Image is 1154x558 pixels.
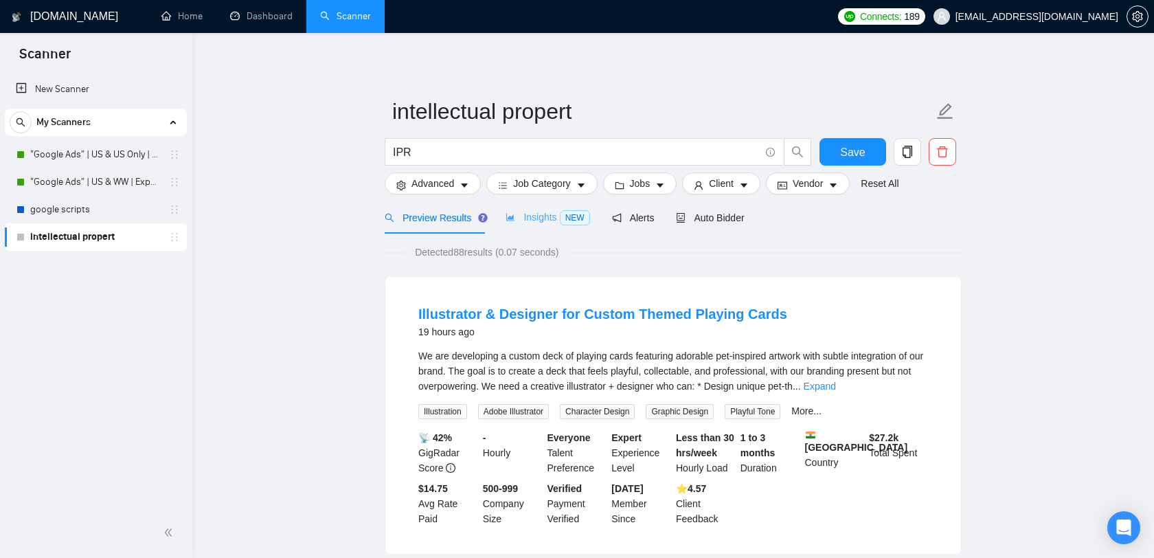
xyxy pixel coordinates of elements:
div: Country [802,430,867,476]
a: New Scanner [16,76,176,103]
div: 19 hours ago [418,324,787,340]
a: Illustrator & Designer for Custom Themed Playing Cards [418,306,787,322]
span: copy [894,146,920,158]
span: Graphic Design [646,404,714,419]
span: notification [612,213,622,223]
span: 189 [904,9,919,24]
div: Company Size [480,481,545,526]
span: folder [615,180,624,190]
b: $ 27.2k [869,432,898,443]
button: search [784,138,811,166]
button: copy [894,138,921,166]
li: New Scanner [5,76,187,103]
b: [GEOGRAPHIC_DATA] [805,430,908,453]
b: 500-999 [483,483,518,494]
img: upwork-logo.png [844,11,855,22]
button: setting [1127,5,1149,27]
span: holder [169,149,180,160]
button: idcardVendorcaret-down [766,172,850,194]
button: settingAdvancedcaret-down [385,172,481,194]
span: Connects: [860,9,901,24]
span: ... [793,381,801,392]
span: idcard [778,180,787,190]
span: info-circle [766,148,775,157]
b: - [483,432,486,443]
div: Payment Verified [545,481,609,526]
button: barsJob Categorycaret-down [486,172,597,194]
span: Auto Bidder [676,212,744,223]
img: 🇮🇳 [806,430,815,440]
span: delete [929,146,955,158]
a: homeHome [161,10,203,22]
a: intellectual propert [30,223,161,251]
span: search [10,118,31,127]
span: caret-down [739,180,749,190]
span: area-chart [506,212,515,222]
b: ⭐️ 4.57 [676,483,706,494]
b: Less than 30 hrs/week [676,432,734,458]
b: 1 to 3 months [740,432,776,458]
img: logo [12,6,21,28]
span: Advanced [411,176,454,191]
a: "Google Ads" | US & WW | Expert [30,168,161,196]
div: Duration [738,430,802,476]
a: searchScanner [320,10,371,22]
span: setting [1127,11,1148,22]
span: Adobe Illustrator [478,404,549,419]
div: Total Spent [866,430,931,476]
span: caret-down [655,180,665,190]
div: Hourly [480,430,545,476]
span: user [937,12,947,21]
span: Playful Tone [725,404,780,419]
div: GigRadar Score [416,430,480,476]
a: Reset All [861,176,898,191]
b: Everyone [547,432,591,443]
div: Open Intercom Messenger [1107,511,1140,544]
span: search [385,213,394,223]
a: Expand [804,381,836,392]
button: Save [819,138,886,166]
div: Tooltip anchor [477,212,489,224]
div: Experience Level [609,430,673,476]
span: Scanner [8,44,82,73]
div: Avg Rate Paid [416,481,480,526]
span: Client [709,176,734,191]
b: Verified [547,483,582,494]
span: Insights [506,212,589,223]
span: setting [396,180,406,190]
span: caret-down [460,180,469,190]
span: bars [498,180,508,190]
button: delete [929,138,956,166]
span: robot [676,213,686,223]
span: Vendor [793,176,823,191]
span: holder [169,232,180,243]
span: caret-down [576,180,586,190]
button: userClientcaret-down [682,172,760,194]
span: Preview Results [385,212,484,223]
span: search [784,146,811,158]
a: setting [1127,11,1149,22]
div: Talent Preference [545,430,609,476]
div: We are developing a custom deck of playing cards featuring adorable pet-inspired artwork with sub... [418,348,928,394]
span: My Scanners [36,109,91,136]
b: [DATE] [611,483,643,494]
span: Alerts [612,212,655,223]
span: NEW [560,210,590,225]
button: search [10,111,32,133]
span: Job Category [513,176,570,191]
span: user [694,180,703,190]
span: holder [169,177,180,188]
span: caret-down [828,180,838,190]
span: Jobs [630,176,650,191]
input: Scanner name... [392,94,934,129]
div: Hourly Load [673,430,738,476]
a: More... [791,405,822,416]
span: info-circle [446,463,455,473]
span: double-left [163,526,177,539]
a: dashboardDashboard [230,10,293,22]
a: "Google Ads" | US & US Only | Expert [30,141,161,168]
span: Illustration [418,404,467,419]
span: Save [840,144,865,161]
span: Detected 88 results (0.07 seconds) [405,245,568,260]
div: Member Since [609,481,673,526]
